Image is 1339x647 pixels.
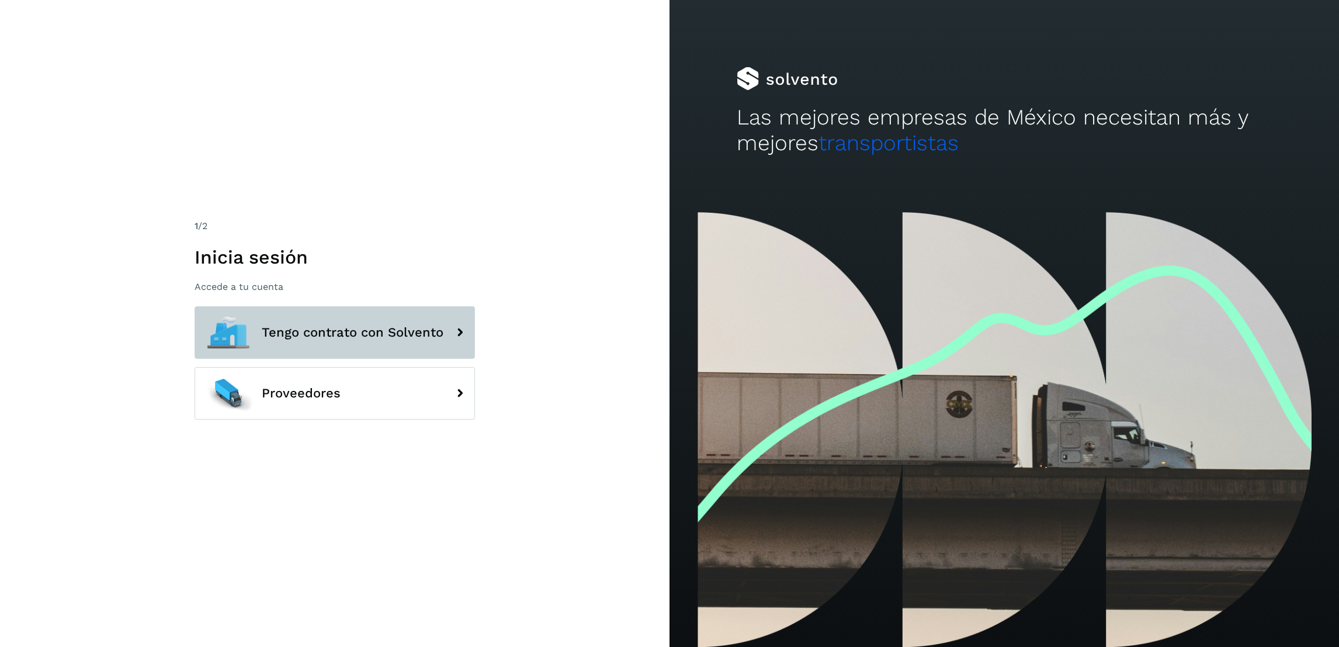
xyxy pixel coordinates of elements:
[195,281,475,292] p: Accede a tu cuenta
[195,246,475,268] h1: Inicia sesión
[737,105,1272,157] h2: Las mejores empresas de México necesitan más y mejores
[262,386,341,400] span: Proveedores
[195,220,198,231] span: 1
[195,219,475,233] div: /2
[195,306,475,359] button: Tengo contrato con Solvento
[262,326,443,340] span: Tengo contrato con Solvento
[195,367,475,420] button: Proveedores
[818,130,959,155] span: transportistas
